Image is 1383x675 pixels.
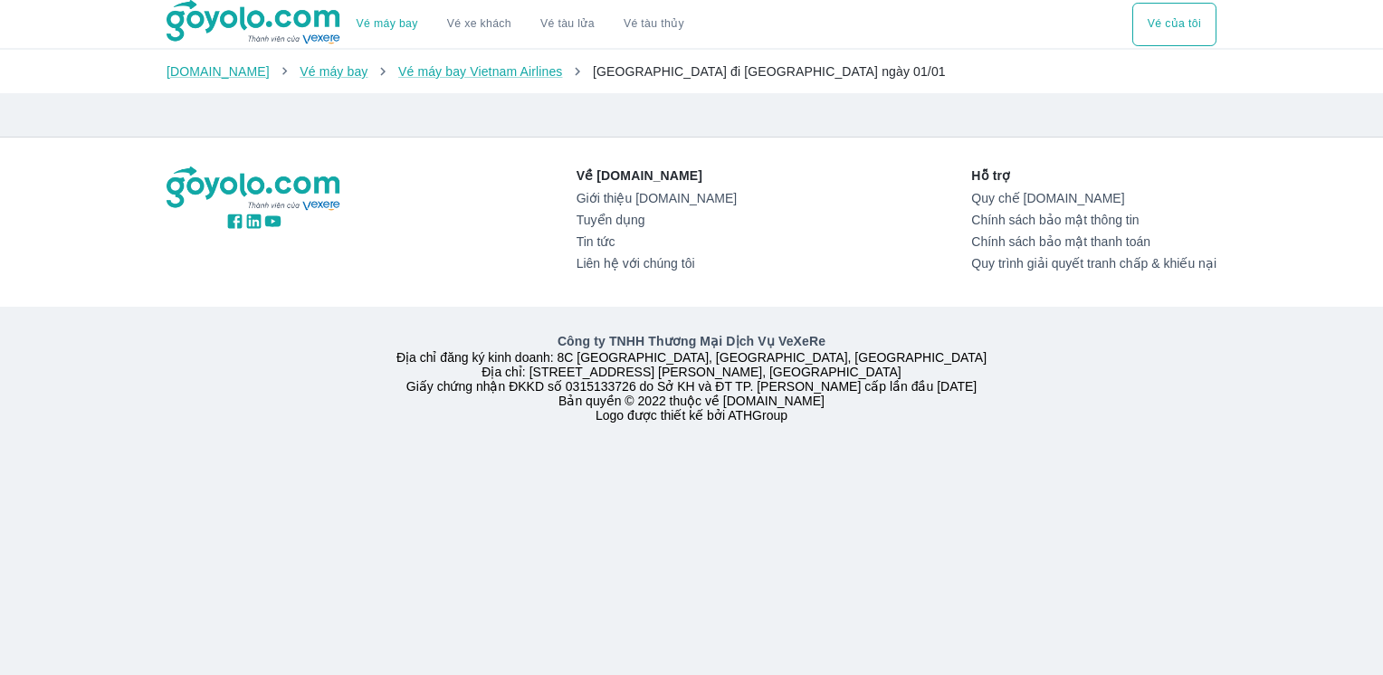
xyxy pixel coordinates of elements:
[577,234,737,249] a: Tin tức
[342,3,699,46] div: choose transportation mode
[526,3,609,46] a: Vé tàu lửa
[300,64,367,79] a: Vé máy bay
[577,191,737,205] a: Giới thiệu [DOMAIN_NAME]
[971,234,1216,249] a: Chính sách bảo mật thanh toán
[609,3,699,46] button: Vé tàu thủy
[577,166,737,185] p: Về [DOMAIN_NAME]
[577,213,737,227] a: Tuyển dụng
[398,64,563,79] a: Vé máy bay Vietnam Airlines
[156,332,1227,423] div: Địa chỉ đăng ký kinh doanh: 8C [GEOGRAPHIC_DATA], [GEOGRAPHIC_DATA], [GEOGRAPHIC_DATA] Địa chỉ: [...
[971,166,1216,185] p: Hỗ trợ
[971,191,1216,205] a: Quy chế [DOMAIN_NAME]
[971,256,1216,271] a: Quy trình giải quyết tranh chấp & khiếu nại
[1132,3,1216,46] div: choose transportation mode
[167,62,1216,81] nav: breadcrumb
[167,166,342,212] img: logo
[447,17,511,31] a: Vé xe khách
[170,332,1213,350] p: Công ty TNHH Thương Mại Dịch Vụ VeXeRe
[357,17,418,31] a: Vé máy bay
[577,256,737,271] a: Liên hệ với chúng tôi
[971,213,1216,227] a: Chính sách bảo mật thông tin
[167,64,270,79] a: [DOMAIN_NAME]
[593,64,946,79] span: [GEOGRAPHIC_DATA] đi [GEOGRAPHIC_DATA] ngày 01/01
[1132,3,1216,46] button: Vé của tôi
